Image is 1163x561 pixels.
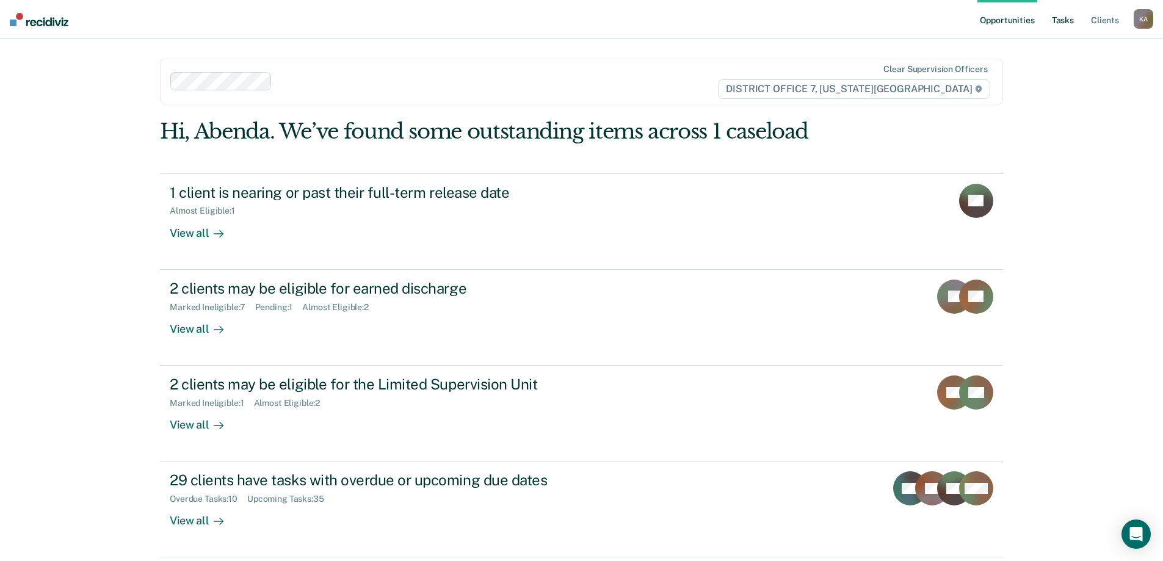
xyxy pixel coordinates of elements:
div: View all [170,216,238,240]
div: Overdue Tasks : 10 [170,494,247,504]
div: Marked Ineligible : 7 [170,302,255,313]
div: Hi, Abenda. We’ve found some outstanding items across 1 caseload [160,119,835,144]
div: Almost Eligible : 2 [254,398,330,408]
div: 2 clients may be eligible for earned discharge [170,280,598,297]
div: View all [170,312,238,336]
div: Almost Eligible : 2 [302,302,379,313]
span: DISTRICT OFFICE 7, [US_STATE][GEOGRAPHIC_DATA] [718,79,990,99]
div: View all [170,504,238,528]
div: 29 clients have tasks with overdue or upcoming due dates [170,471,598,489]
a: 29 clients have tasks with overdue or upcoming due datesOverdue Tasks:10Upcoming Tasks:35View all [160,461,1003,557]
div: 1 client is nearing or past their full-term release date [170,184,598,201]
div: Pending : 1 [255,302,303,313]
a: 2 clients may be eligible for earned dischargeMarked Ineligible:7Pending:1Almost Eligible:2View all [160,270,1003,366]
a: 1 client is nearing or past their full-term release dateAlmost Eligible:1View all [160,173,1003,270]
div: 2 clients may be eligible for the Limited Supervision Unit [170,375,598,393]
div: Open Intercom Messenger [1121,519,1151,549]
div: Almost Eligible : 1 [170,206,245,216]
a: 2 clients may be eligible for the Limited Supervision UnitMarked Ineligible:1Almost Eligible:2Vie... [160,366,1003,461]
div: Upcoming Tasks : 35 [247,494,334,504]
img: Recidiviz [10,13,68,26]
button: KA [1134,9,1153,29]
div: K A [1134,9,1153,29]
div: Marked Ineligible : 1 [170,398,253,408]
div: View all [170,408,238,432]
div: Clear supervision officers [883,64,987,74]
